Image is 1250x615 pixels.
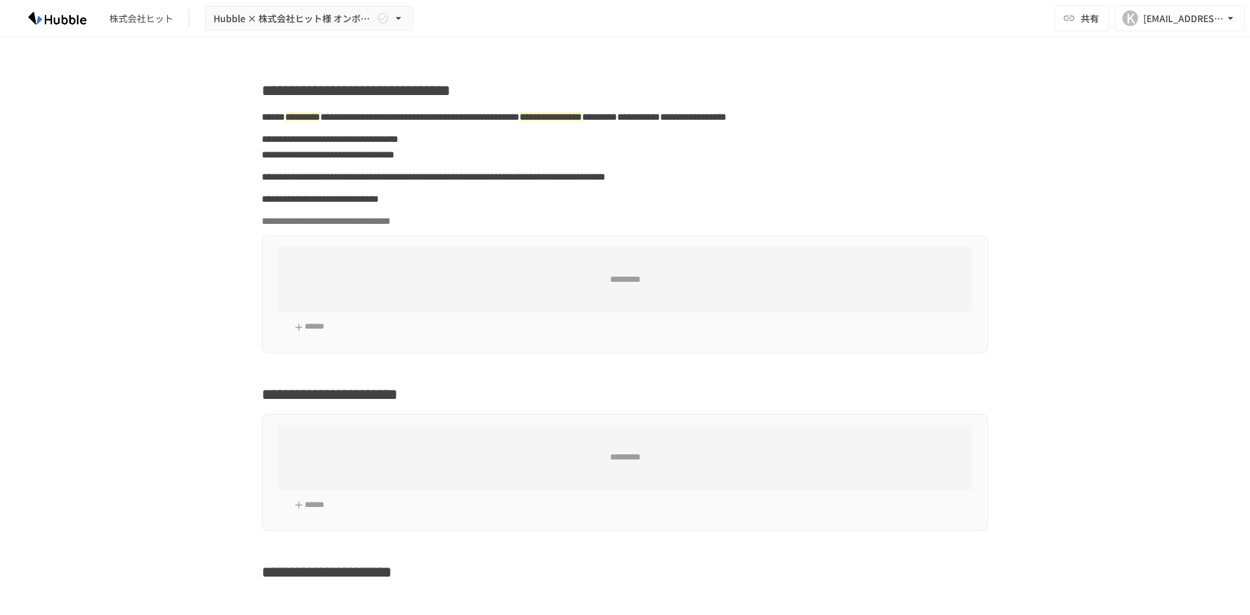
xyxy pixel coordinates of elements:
[214,10,374,27] span: Hubble × 株式会社ヒット様 オンボーディングプロジェクト
[1055,5,1109,31] button: 共有
[1143,10,1224,27] div: [EMAIL_ADDRESS][DOMAIN_NAME]
[205,6,413,31] button: Hubble × 株式会社ヒット様 オンボーディングプロジェクト
[109,12,173,25] div: 株式会社ヒット
[1122,10,1138,26] div: K
[16,8,99,29] img: HzDRNkGCf7KYO4GfwKnzITak6oVsp5RHeZBEM1dQFiQ
[1081,11,1099,25] span: 共有
[1115,5,1245,31] button: K[EMAIL_ADDRESS][DOMAIN_NAME]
